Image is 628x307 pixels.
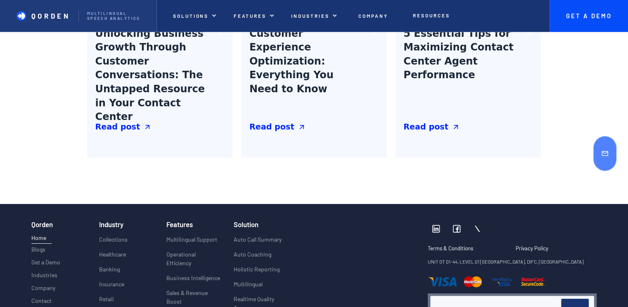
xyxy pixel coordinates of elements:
[166,273,220,282] p: Business Intelligence
[166,221,193,228] h3: Features
[234,280,263,288] p: Multilingual
[31,297,52,305] p: Contact
[166,250,220,267] p: Operational Efficiency
[249,27,365,118] h3: Customer Experience Optimization: Everything You Need to Know
[95,121,225,133] a: Read post
[249,121,294,133] div: Read post
[558,12,620,20] p: Get A Demo
[95,27,211,118] h3: Unlocking Business Growth Through Customer Conversations: The Untapped Resource in Your Contact C...
[234,265,280,273] p: Holistic Reporting
[413,12,450,18] p: Resources
[403,121,533,133] a: Read post
[166,235,217,244] p: Multilingual Support
[31,12,71,20] p: Qorden
[99,235,127,244] p: Collections
[234,235,282,250] a: Auto Call Summary
[403,27,533,118] a: 5 Essential Tips for Maximizing Contact Center Agent Performance
[99,280,124,288] p: Insurance
[173,13,209,19] p: Solutions
[234,13,267,19] p: features
[403,27,519,118] h3: 5 Essential Tips for Maximizing Contact Center Agent Performance
[249,27,379,118] a: Customer Experience Optimization: Everything You Need to Know
[403,121,448,133] div: Read post
[31,233,52,244] a: Home
[31,233,52,242] p: Home
[166,250,220,273] a: Operational Efficiency
[31,246,45,253] p: Blogs
[234,250,271,265] a: Auto Coaching
[291,13,329,19] p: INDUSTRIES
[95,27,225,118] a: Unlocking Business Growth Through Customer Conversations: The Untapped Resource in Your Contact C...
[31,246,45,257] a: Blogs
[31,272,57,279] p: Industries
[428,245,509,257] a: Terms & Conditions
[358,13,388,19] p: Company
[31,285,55,295] a: Company
[31,259,60,269] a: Get a Demo
[99,280,124,295] a: Insurance
[99,295,113,303] p: Retail
[31,259,60,266] p: Get a Demo
[95,121,140,133] div: Read post
[99,265,119,273] p: Banking
[99,250,126,265] a: Healthcare
[31,272,57,282] a: Industries
[31,285,55,292] p: Company
[166,235,217,250] a: Multilingual Support
[99,235,127,250] a: Collections
[31,221,53,231] h3: Qorden
[234,265,280,280] a: Holistic Reporting
[428,245,500,252] p: Terms & Conditions
[516,245,548,257] a: Privacy Policy
[99,250,126,259] p: Healthcare
[166,288,220,306] p: Sales & Revenue Boost
[234,280,263,295] a: Multilingual
[99,265,119,280] a: Banking
[234,221,258,228] h3: Solution
[87,11,148,21] p: Multilingual Speech analytics
[516,245,548,252] p: Privacy Policy
[166,273,220,288] a: Business Intelligence
[428,259,583,264] strong: UNIT OT 01-44, LEVEL 01 [GEOGRAPHIC_DATA], DIFC, [GEOGRAPHIC_DATA]
[249,121,379,133] a: Read post
[99,221,123,228] h3: Industry
[234,235,282,244] p: Auto Call Summary
[234,250,271,259] p: Auto Coaching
